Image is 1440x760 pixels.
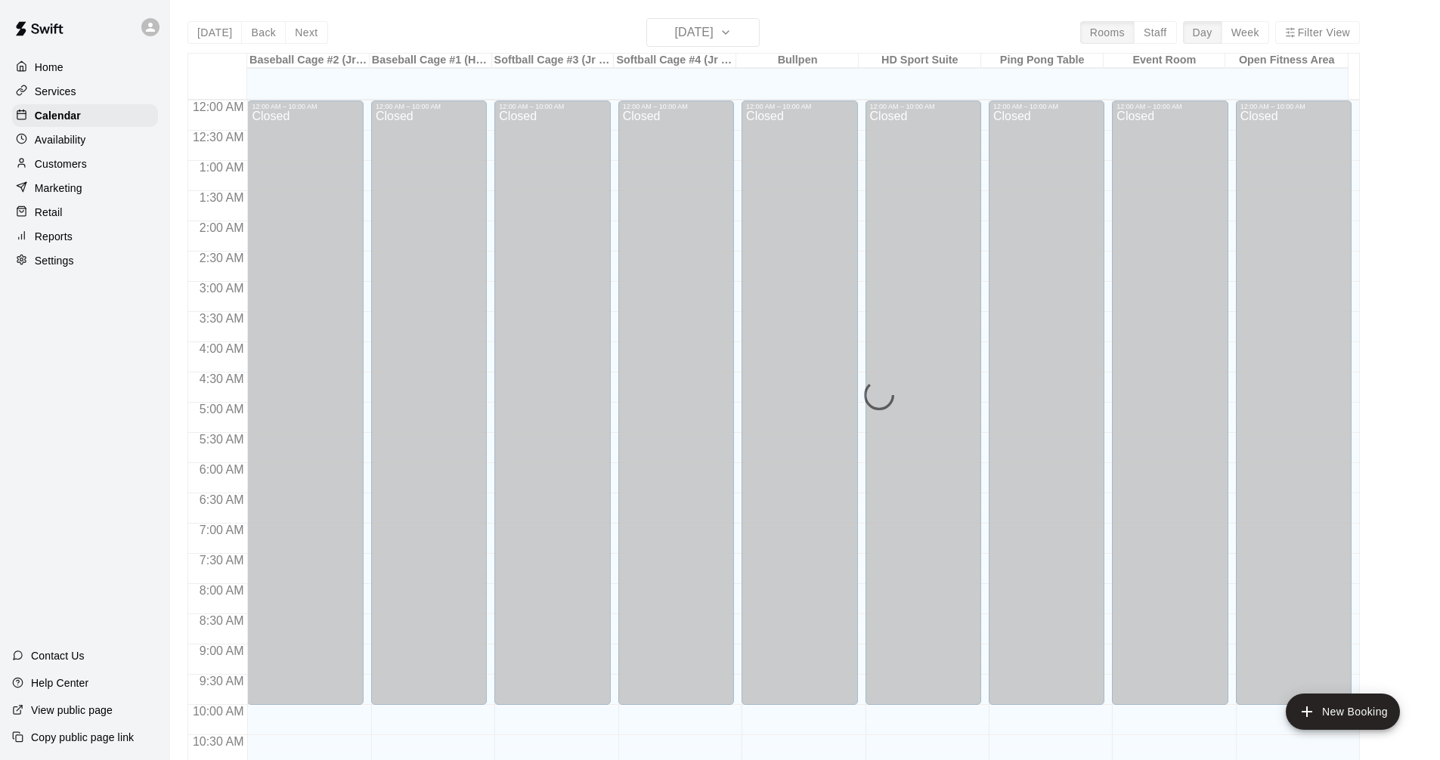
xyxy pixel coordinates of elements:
span: 9:00 AM [196,644,248,657]
a: Reports [12,225,158,248]
div: Event Room [1104,54,1226,68]
div: 12:00 AM – 10:00 AM: Closed [989,100,1104,705]
div: Closed [376,110,482,710]
p: Reports [35,229,73,244]
div: Softball Cage #4 (Jr Hack Attack) [614,54,736,68]
div: HD Sport Suite [859,54,981,68]
span: 7:30 AM [196,554,248,567]
p: Retail [35,205,63,220]
div: Ping Pong Table [981,54,1104,68]
div: 12:00 AM – 10:00 AM: Closed [247,100,363,705]
a: Availability [12,128,158,151]
span: 5:00 AM [196,403,248,416]
div: Closed [623,110,729,710]
span: 3:30 AM [196,312,248,325]
span: 3:00 AM [196,282,248,295]
a: Home [12,56,158,79]
span: 4:00 AM [196,342,248,355]
div: Open Fitness Area [1225,54,1348,68]
span: 12:30 AM [189,131,248,144]
div: 12:00 AM – 10:00 AM [623,103,729,110]
p: Customers [35,156,87,171]
p: Help Center [31,675,88,690]
a: Marketing [12,177,158,199]
span: 1:30 AM [196,191,248,204]
div: Baseball Cage #1 (Hack Attack) [370,54,492,68]
div: 12:00 AM – 10:00 AM: Closed [742,100,857,705]
span: 10:00 AM [189,705,248,718]
div: Closed [252,110,358,710]
div: 12:00 AM – 10:00 AM: Closed [1112,100,1228,705]
button: add [1286,694,1400,730]
p: Contact Us [31,648,85,663]
div: 12:00 AM – 10:00 AM [870,103,977,110]
div: Closed [499,110,605,710]
span: 2:00 AM [196,221,248,234]
p: Home [35,60,63,75]
span: 5:30 AM [196,433,248,446]
div: Closed [1240,110,1347,710]
span: 6:30 AM [196,493,248,506]
p: Services [35,84,76,99]
div: Closed [746,110,853,710]
span: 2:30 AM [196,252,248,264]
div: 12:00 AM – 10:00 AM [1240,103,1347,110]
div: 12:00 AM – 10:00 AM: Closed [866,100,981,705]
div: Closed [1116,110,1223,710]
span: 9:30 AM [196,675,248,687]
p: Calendar [35,108,81,123]
span: 8:00 AM [196,584,248,597]
div: 12:00 AM – 10:00 AM: Closed [618,100,734,705]
div: 12:00 AM – 10:00 AM [993,103,1100,110]
div: Bullpen [736,54,859,68]
span: 7:00 AM [196,524,248,536]
span: 12:00 AM [189,100,248,113]
span: 1:00 AM [196,161,248,174]
p: Availability [35,132,86,147]
a: Services [12,80,158,103]
p: Settings [35,253,74,268]
a: Settings [12,249,158,272]
span: 10:30 AM [189,735,248,748]
div: 12:00 AM – 10:00 AM: Closed [371,100,487,705]
p: Copy public page link [31,730,134,745]
div: 12:00 AM – 10:00 AM [1116,103,1223,110]
p: View public page [31,703,113,718]
div: Baseball Cage #2 (Jr Hack Attack) [247,54,370,68]
span: 8:30 AM [196,614,248,627]
span: 4:30 AM [196,372,248,385]
div: 12:00 AM – 10:00 AM [499,103,605,110]
div: Closed [993,110,1100,710]
div: 12:00 AM – 10:00 AM [746,103,853,110]
span: 6:00 AM [196,463,248,476]
div: 12:00 AM – 10:00 AM [376,103,482,110]
p: Marketing [35,181,82,196]
div: 12:00 AM – 10:00 AM [252,103,358,110]
div: Softball Cage #3 (Jr Hack Attack) [492,54,615,68]
div: Closed [870,110,977,710]
div: 12:00 AM – 10:00 AM: Closed [494,100,610,705]
a: Calendar [12,104,158,127]
div: 12:00 AM – 10:00 AM: Closed [1236,100,1352,705]
a: Retail [12,201,158,224]
a: Customers [12,153,158,175]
